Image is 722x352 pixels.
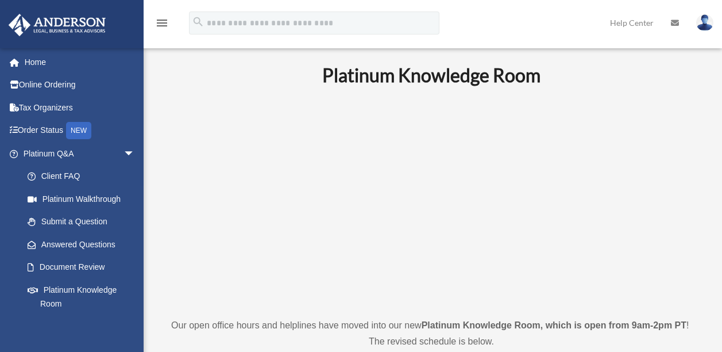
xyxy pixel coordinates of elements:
[8,96,152,119] a: Tax Organizers
[8,142,152,165] a: Platinum Q&Aarrow_drop_down
[696,14,713,31] img: User Pic
[192,16,204,28] i: search
[16,165,152,188] a: Client FAQ
[66,122,91,139] div: NEW
[259,102,604,296] iframe: 231110_Toby_KnowledgeRoom
[322,64,540,86] b: Platinum Knowledge Room
[16,278,146,315] a: Platinum Knowledge Room
[8,74,152,97] a: Online Ordering
[8,51,152,74] a: Home
[422,320,686,330] strong: Platinum Knowledge Room, which is open from 9am-2pm PT
[155,20,169,30] a: menu
[16,233,152,256] a: Answered Questions
[155,16,169,30] i: menu
[5,14,109,36] img: Anderson Advisors Platinum Portal
[123,142,146,166] span: arrow_drop_down
[164,317,699,350] p: Our open office hours and helplines have moved into our new ! The revised schedule is below.
[16,211,152,234] a: Submit a Question
[16,256,152,279] a: Document Review
[16,188,152,211] a: Platinum Walkthrough
[8,119,152,143] a: Order StatusNEW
